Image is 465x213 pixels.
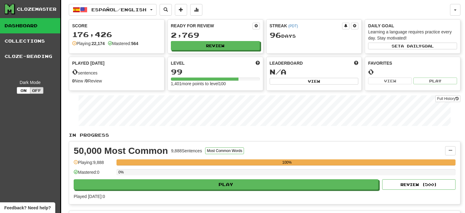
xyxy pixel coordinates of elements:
button: Play [74,179,378,190]
div: Clozemaster [17,6,57,12]
span: a daily [401,44,422,48]
span: 0 [72,67,78,76]
div: Streak [270,23,342,29]
strong: 0 [86,78,88,83]
div: 50,000 Most Common [74,146,168,155]
button: Seta dailygoal [368,43,457,49]
div: sentences [72,68,161,76]
span: Score more points to level up [256,60,260,66]
button: View [270,78,359,85]
strong: 0 [72,78,75,83]
span: 96 [270,31,281,39]
div: 176,426 [72,31,161,38]
div: Ready for Review [171,23,253,29]
span: Español / English [91,7,146,12]
div: Playing: [72,40,105,47]
button: View [368,78,412,84]
div: Playing: 9,888 [74,159,113,169]
div: Mastered: [108,40,138,47]
div: 1,401 more points to level 100 [171,81,260,87]
strong: 22,174 [92,41,105,46]
div: 2,769 [171,31,260,39]
div: Mastered: 0 [74,169,113,179]
span: Leaderboard [270,60,303,66]
span: Played [DATE]: 0 [74,194,105,199]
button: More stats [190,4,202,16]
button: Most Common Words [205,147,244,154]
div: 9,888 Sentences [171,148,202,154]
strong: 564 [131,41,138,46]
span: Open feedback widget [4,205,51,211]
span: Level [171,60,185,66]
div: 100% [118,159,456,165]
div: Dark Mode [5,79,56,86]
span: N/A [270,67,286,76]
p: In Progress [69,132,460,138]
div: New / Review [72,78,161,84]
button: Español/English [69,4,157,16]
a: Full History [435,95,460,102]
div: 99 [171,68,260,76]
button: Play [413,78,457,84]
div: Favorites [368,60,457,66]
div: Daily Goal [368,23,457,29]
button: Off [30,87,43,94]
div: 0 [368,68,457,76]
button: Add sentence to collection [175,4,187,16]
div: Learning a language requires practice every day. Stay motivated! [368,29,457,41]
div: Score [72,23,161,29]
button: Review (500) [382,179,456,190]
button: On [17,87,30,94]
div: Day s [270,31,359,39]
span: Played [DATE] [72,60,105,66]
button: Search sentences [160,4,172,16]
span: This week in points, UTC [354,60,358,66]
button: Review [171,41,260,50]
a: (PDT) [288,24,298,28]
